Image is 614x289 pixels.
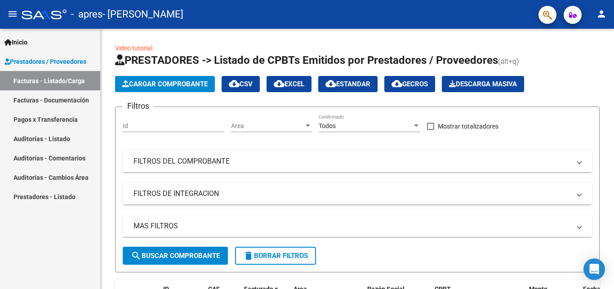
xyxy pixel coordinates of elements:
mat-panel-title: FILTROS DEL COMPROBANTE [133,156,570,166]
span: Todos [319,122,336,129]
mat-icon: delete [243,250,254,261]
span: - [PERSON_NAME] [102,4,183,24]
mat-icon: cloud_download [274,78,285,89]
div: Open Intercom Messenger [583,258,605,280]
mat-expansion-panel-header: FILTROS DEL COMPROBANTE [123,151,592,172]
button: EXCEL [267,76,311,92]
mat-panel-title: FILTROS DE INTEGRACION [133,189,570,199]
app-download-masive: Descarga masiva de comprobantes (adjuntos) [442,76,524,92]
mat-icon: search [131,250,142,261]
span: Inicio [4,37,27,47]
mat-icon: cloud_download [229,78,240,89]
button: Buscar Comprobante [123,247,228,265]
span: Area [231,122,304,130]
h3: Filtros [123,100,154,112]
mat-expansion-panel-header: FILTROS DE INTEGRACION [123,183,592,205]
span: Estandar [325,80,370,88]
span: Cargar Comprobante [122,80,208,88]
span: Gecros [392,80,428,88]
span: Borrar Filtros [243,252,308,260]
button: Borrar Filtros [235,247,316,265]
span: EXCEL [274,80,304,88]
a: Video tutorial [115,44,152,52]
button: Descarga Masiva [442,76,524,92]
button: Gecros [384,76,435,92]
span: Mostrar totalizadores [438,121,498,132]
span: Prestadores / Proveedores [4,57,86,67]
mat-icon: cloud_download [325,78,336,89]
button: Cargar Comprobante [115,76,215,92]
mat-icon: person [596,9,607,19]
button: Estandar [318,76,378,92]
mat-icon: menu [7,9,18,19]
span: - apres [71,4,102,24]
span: CSV [229,80,253,88]
mat-panel-title: MAS FILTROS [133,221,570,231]
button: CSV [222,76,260,92]
mat-expansion-panel-header: MAS FILTROS [123,215,592,237]
span: PRESTADORES -> Listado de CPBTs Emitidos por Prestadores / Proveedores [115,54,498,67]
span: (alt+q) [498,57,519,66]
mat-icon: cloud_download [392,78,402,89]
span: Descarga Masiva [449,80,517,88]
span: Buscar Comprobante [131,252,220,260]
